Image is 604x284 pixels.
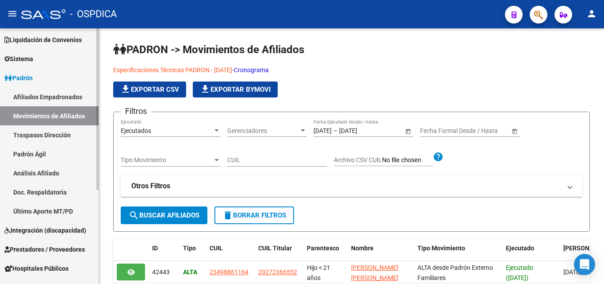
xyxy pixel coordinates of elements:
span: Hijo < 21 años [307,264,330,281]
span: Prestadores / Proveedores [4,245,85,254]
span: Parentesco [307,245,339,252]
h3: Filtros [121,105,151,117]
span: 23498861164 [210,268,248,276]
input: Fecha inicio [313,127,332,135]
span: Nombre [351,245,374,252]
strong: ALTA [183,268,197,276]
span: Ejecutados [121,127,151,134]
mat-icon: help [433,152,443,162]
datatable-header-cell: Ejecutado [502,239,560,268]
span: Ejecutado [506,245,534,252]
span: Hospitales Públicos [4,264,69,273]
span: Borrar Filtros [222,211,286,219]
span: Tipo [183,245,196,252]
span: PADRON -> Movimientos de Afiliados [113,43,304,56]
span: Tipo Movimiento [417,245,465,252]
button: Exportar Bymovi [193,82,278,97]
button: Buscar Afiliados [121,206,207,224]
mat-icon: file_download [200,84,210,94]
strong: Otros Filtros [131,181,170,191]
span: Buscar Afiliados [129,211,199,219]
span: Integración (discapacidad) [4,226,86,235]
datatable-header-cell: Nombre [348,239,414,268]
span: Archivo CSV CUIL [334,156,382,163]
div: Open Intercom Messenger [574,254,595,275]
p: - [113,65,440,75]
span: Exportar CSV [120,86,179,93]
span: [PERSON_NAME] [PERSON_NAME] [351,264,398,281]
mat-icon: menu [7,8,18,19]
span: 42443 [152,268,170,276]
mat-icon: search [129,210,139,221]
span: Sistema [4,54,33,64]
datatable-header-cell: Tipo Movimiento [414,239,502,268]
datatable-header-cell: ID [149,239,180,268]
span: Ejecutado ([DATE]) [506,264,533,281]
mat-expansion-panel-header: Otros Filtros [121,175,582,197]
span: Padrón [4,73,33,83]
span: [DATE] [563,268,581,276]
datatable-header-cell: CUIL Titular [255,239,303,268]
mat-icon: delete [222,210,233,221]
span: ALTA desde Padrón Externo Familiares [417,264,493,281]
span: ID [152,245,158,252]
input: Fecha fin [339,127,382,135]
button: Open calendar [403,126,413,136]
input: Fecha inicio [420,127,452,135]
span: Exportar Bymovi [200,86,271,93]
button: Exportar CSV [113,82,186,97]
datatable-header-cell: Parentesco [303,239,348,268]
span: CUIL [210,245,223,252]
button: Borrar Filtros [214,206,294,224]
a: Especificaciones Técnicas PADRON - [DATE] [113,66,232,74]
input: Archivo CSV CUIL [382,156,433,164]
a: Cronograma [234,66,269,74]
datatable-header-cell: Fecha Formal [560,239,604,268]
input: Fecha fin [460,127,503,135]
mat-icon: file_download [120,84,131,94]
datatable-header-cell: Tipo [180,239,206,268]
span: CUIL Titular [258,245,292,252]
button: Open calendar [510,126,519,136]
span: Liquidación de Convenios [4,35,82,45]
span: Gerenciadores [227,127,299,135]
span: Tipo Movimiento [121,156,213,164]
span: – [333,127,337,135]
mat-icon: person [586,8,597,19]
span: - OSPDICA [70,4,117,24]
datatable-header-cell: CUIL [206,239,255,268]
span: 20272366552 [258,268,297,276]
